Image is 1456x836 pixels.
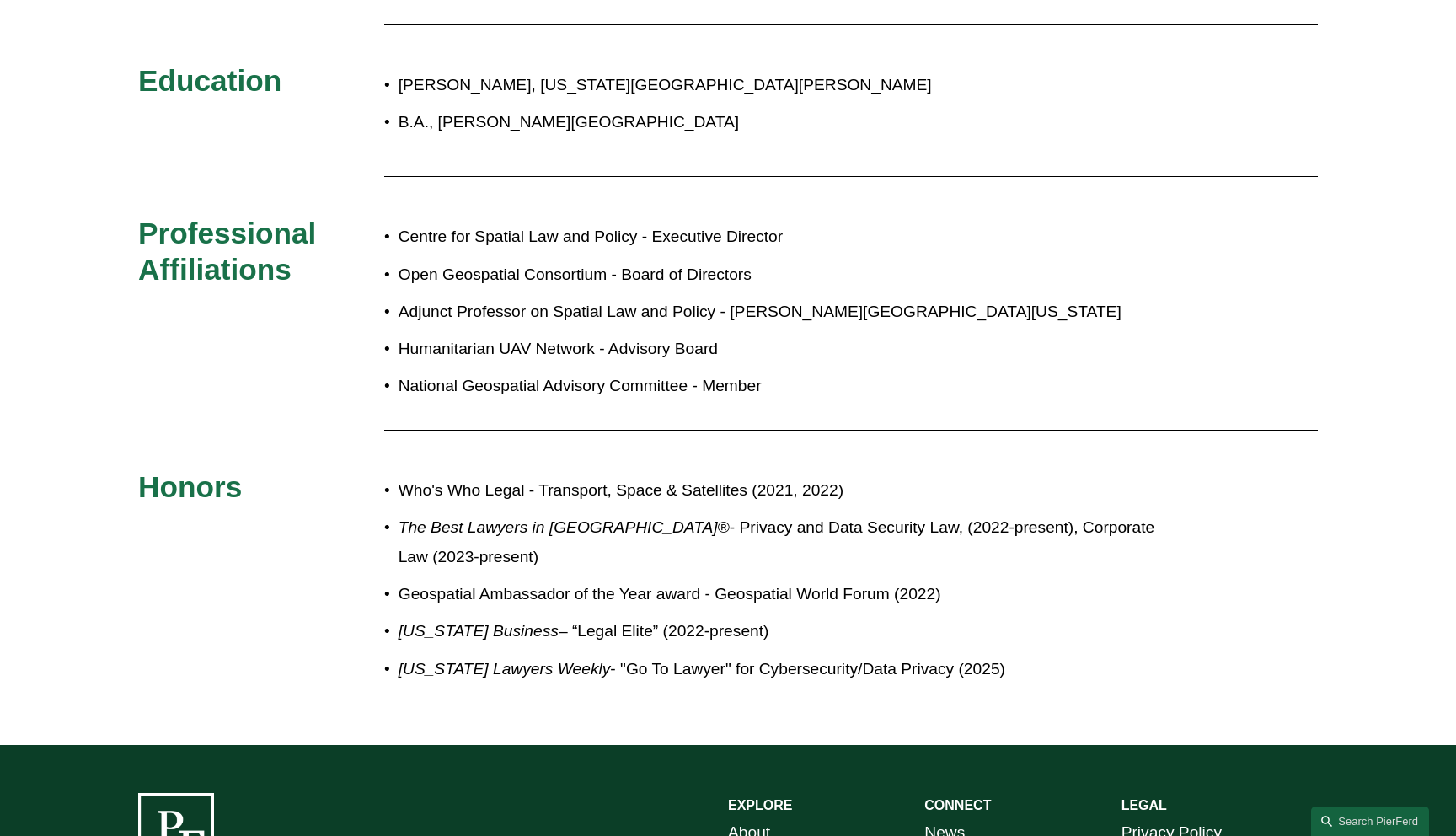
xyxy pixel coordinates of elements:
[399,622,559,640] em: [US_STATE] Business
[399,580,1170,609] p: Geospatial Ambassador of the Year award - Geospatial World Forum (2022)
[1311,807,1429,836] a: Search this site
[399,617,1170,646] p: – “Legal Elite” (2022-present)
[399,518,730,536] em: The Best Lawyers in [GEOGRAPHIC_DATA]®
[399,660,611,678] em: [US_STATE] Lawyers Weekly
[1121,798,1167,812] strong: LEGAL
[399,222,1170,252] p: Centre for Spatial Law and Policy - Executive Director
[399,655,1170,684] p: - "Go To Lawyer" for Cybersecurity/Data Privacy (2025)
[138,64,281,97] span: Education
[138,217,324,287] span: Professional Affiliations
[399,108,1170,137] p: B.A., [PERSON_NAME][GEOGRAPHIC_DATA]
[399,297,1170,327] p: Adjunct Professor on Spatial Law and Policy - [PERSON_NAME][GEOGRAPHIC_DATA][US_STATE]
[728,798,792,812] strong: EXPLORE
[924,798,991,812] strong: CONNECT
[399,260,1170,290] p: Open Geospatial Consortium - Board of Directors
[399,513,1170,571] p: - Privacy and Data Security Law, (2022-present), Corporate Law (2023-present)
[399,335,1170,364] p: Humanitarian UAV Network - Advisory Board
[399,476,1170,506] p: Who's Who Legal - Transport, Space & Satellites (2021, 2022)
[399,71,1170,100] p: [PERSON_NAME], [US_STATE][GEOGRAPHIC_DATA][PERSON_NAME]
[399,372,1170,401] p: National Geospatial Advisory Committee - Member
[138,470,242,503] span: Honors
